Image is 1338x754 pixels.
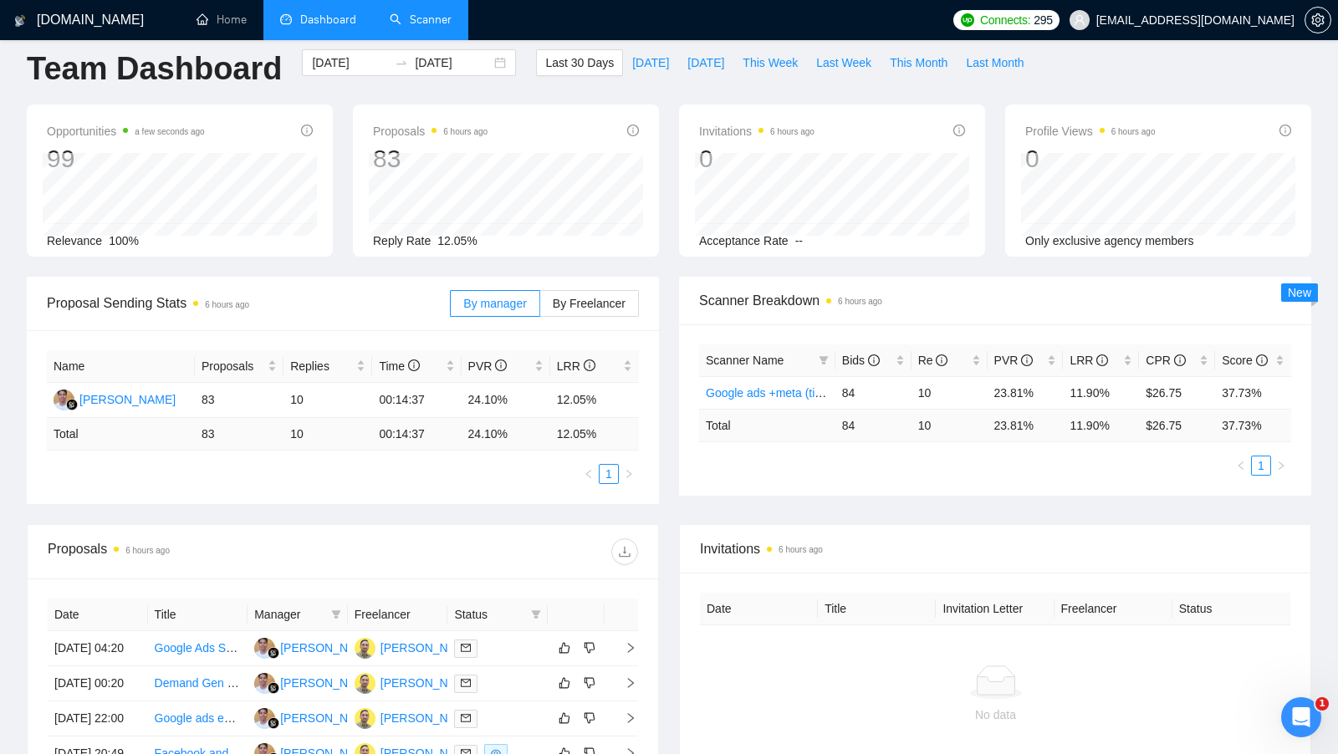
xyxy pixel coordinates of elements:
button: like [554,708,575,728]
a: 1 [1252,456,1270,475]
td: [DATE] 22:00 [48,701,148,736]
th: Title [148,599,248,631]
td: 12.05% [550,383,639,418]
td: 84 [835,409,912,441]
span: Last Month [966,53,1024,72]
button: [DATE] [678,49,733,76]
td: 24.10 % [462,418,550,451]
time: 6 hours ago [1111,127,1156,136]
li: 1 [1251,456,1271,476]
li: Next Page [1271,456,1291,476]
td: 83 [195,418,283,451]
input: End date [415,53,491,72]
span: info-circle [1279,125,1291,136]
td: Total [699,409,835,441]
span: swap-right [395,56,408,69]
span: filter [815,348,832,373]
span: Invitations [700,538,1290,559]
button: This Month [881,49,957,76]
td: 11.90 % [1063,409,1139,441]
span: CPR [1146,354,1185,367]
td: 84 [835,376,912,409]
a: AM[PERSON_NAME] [355,675,477,689]
span: Time [379,359,419,373]
span: Replies [290,357,353,375]
span: Proposals [373,121,488,141]
td: 00:14:37 [372,383,461,418]
span: like [559,711,570,725]
span: download [612,545,637,558]
span: info-circle [1096,354,1108,366]
span: right [611,642,636,654]
td: 12.05 % [550,418,639,451]
span: Dashboard [300,13,356,27]
span: info-circle [1174,354,1186,366]
a: AM[PERSON_NAME] [355,640,477,654]
td: 00:14:37 [372,418,461,451]
span: Scanner Name [706,354,784,367]
div: 99 [47,143,205,175]
img: gigradar-bm.png [66,399,78,410]
span: info-circle [408,359,420,371]
th: Date [700,593,818,625]
div: [PERSON_NAME] [380,639,477,657]
span: PVR [468,359,508,373]
span: info-circle [1256,354,1268,366]
span: 1 [1315,697,1329,711]
span: mail [461,713,471,723]
span: right [611,712,636,724]
button: Last Month [957,49,1033,76]
span: dislike [584,641,595,655]
div: [PERSON_NAME] [380,709,477,727]
span: -- [795,234,803,247]
li: Next Page [619,464,639,484]
span: Bids [842,354,880,367]
span: dashboard [280,13,292,25]
span: Relevance [47,234,102,247]
span: Manager [254,605,324,624]
th: Date [48,599,148,631]
div: [PERSON_NAME] [280,639,376,657]
time: 6 hours ago [125,546,170,555]
div: 0 [699,143,815,175]
img: AC [254,673,275,694]
span: info-circle [1021,354,1033,366]
img: AC [254,638,275,659]
td: Google ads expert [148,701,248,736]
input: Start date [312,53,388,72]
th: Invitation Letter [936,593,1054,625]
span: 295 [1034,11,1052,29]
span: Re [918,354,948,367]
th: Status [1172,593,1290,625]
button: Last 30 Days [536,49,623,76]
span: filter [328,602,345,627]
span: This Month [890,53,947,72]
span: filter [819,355,829,365]
span: Proposal Sending Stats [47,293,450,313]
span: left [584,469,594,479]
th: Replies [283,350,372,383]
a: searchScanner [390,13,452,27]
span: info-circle [953,125,965,136]
button: setting [1305,7,1331,33]
td: 23.81% [988,376,1064,409]
time: 6 hours ago [205,300,249,309]
th: Name [47,350,195,383]
span: Reply Rate [373,234,431,247]
div: [PERSON_NAME] [280,674,376,692]
span: info-circle [868,354,880,366]
time: a few seconds ago [135,127,204,136]
span: like [559,676,570,690]
span: dislike [584,676,595,690]
td: 23.81 % [988,409,1064,441]
span: like [559,641,570,655]
span: Invitations [699,121,815,141]
div: [PERSON_NAME] [79,390,176,409]
span: info-circle [301,125,313,136]
button: like [554,638,575,658]
iframe: Intercom live chat [1281,697,1321,737]
div: [PERSON_NAME] [280,709,376,727]
td: 10 [912,376,988,409]
span: user [1074,14,1085,26]
a: AC[PERSON_NAME] [254,675,376,689]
